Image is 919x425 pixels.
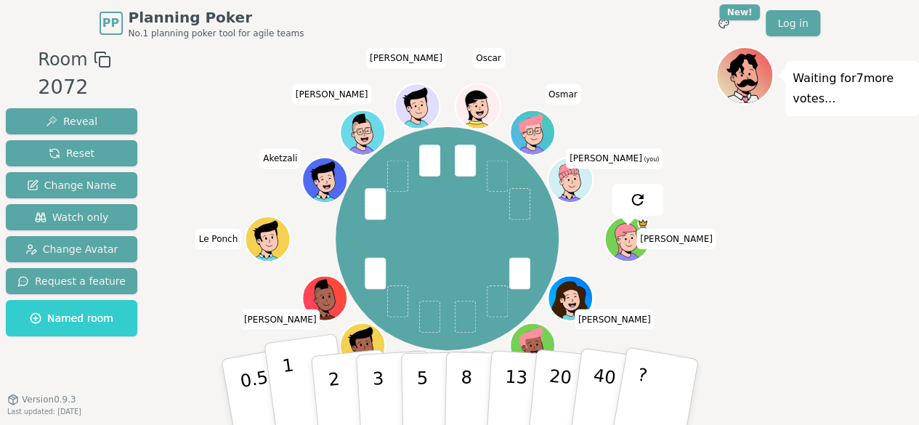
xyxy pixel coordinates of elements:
[6,108,137,134] button: Reveal
[719,4,761,20] div: New!
[6,300,137,336] button: Named room
[6,204,137,230] button: Watch only
[6,268,137,294] button: Request a feature
[195,229,242,249] span: Click to change your name
[38,46,87,73] span: Room
[30,311,113,325] span: Named room
[366,48,446,68] span: Click to change your name
[100,7,304,39] a: PPPlanning PokerNo.1 planning poker tool for agile teams
[6,236,137,262] button: Change Avatar
[6,172,137,198] button: Change Name
[766,10,819,36] a: Log in
[642,156,660,163] span: (you)
[102,15,119,32] span: PP
[575,309,655,329] span: Click to change your name
[710,10,737,36] button: New!
[549,158,591,201] button: Click to change your avatar
[46,114,97,129] span: Reveal
[292,84,372,104] span: Click to change your name
[240,309,320,329] span: Click to change your name
[129,28,304,39] span: No.1 planning poker tool for agile teams
[637,218,648,229] span: Miguel is the host
[17,274,126,288] span: Request a feature
[38,73,110,102] div: 2072
[472,48,505,68] span: Click to change your name
[628,191,646,209] img: reset
[49,146,94,161] span: Reset
[129,7,304,28] span: Planning Poker
[22,394,76,405] span: Version 0.9.3
[35,210,109,224] span: Watch only
[793,68,912,109] p: Waiting for 7 more votes...
[6,140,137,166] button: Reset
[27,178,116,193] span: Change Name
[566,148,663,169] span: Click to change your name
[7,394,76,405] button: Version0.9.3
[259,148,301,169] span: Click to change your name
[545,84,581,104] span: Click to change your name
[636,229,716,249] span: Click to change your name
[25,242,118,256] span: Change Avatar
[7,408,81,416] span: Last updated: [DATE]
